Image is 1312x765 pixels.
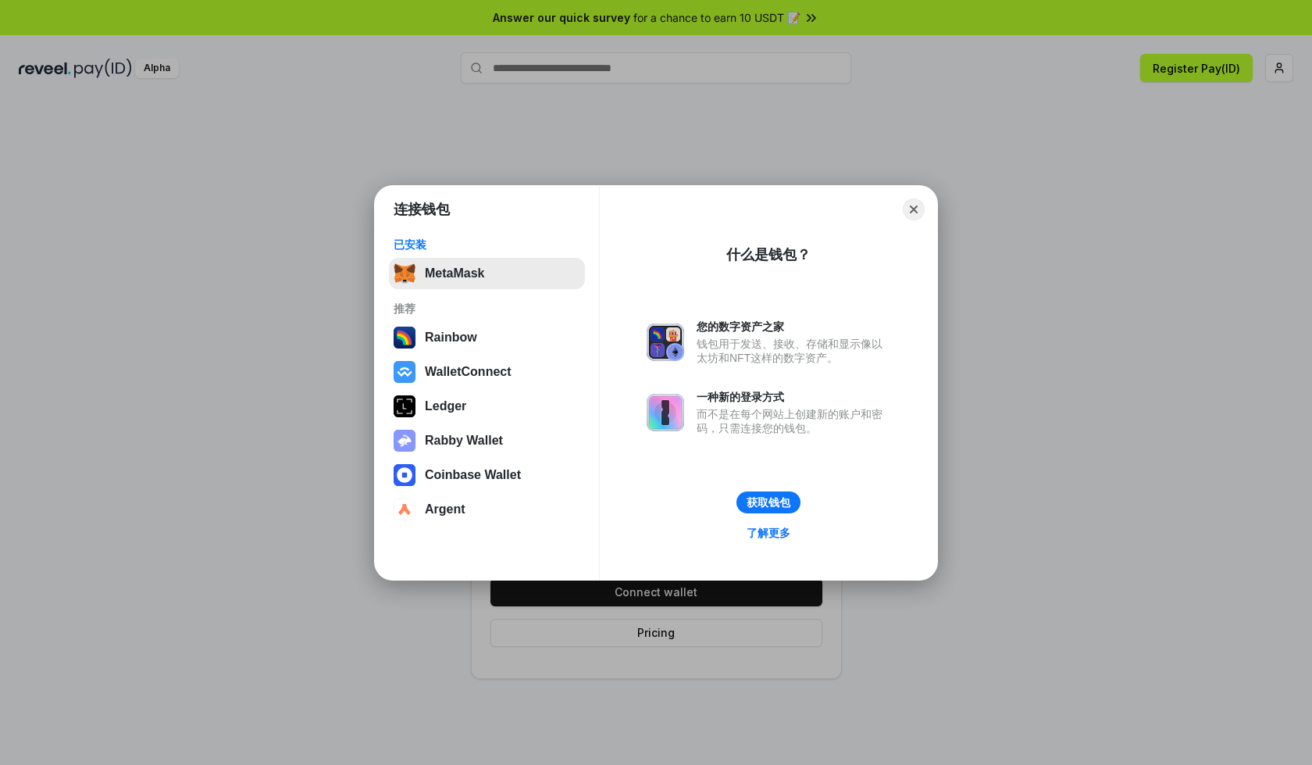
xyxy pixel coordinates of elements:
[394,499,415,520] img: svg+xml,%3Csvg%20width%3D%2228%22%20height%3D%2228%22%20viewBox%3D%220%200%2028%2028%22%20fill%3D...
[697,320,890,334] div: 您的数字资产之家
[394,395,415,417] img: svg+xml,%3Csvg%20xmlns%3D%22http%3A%2F%2Fwww.w3.org%2F2000%2Fsvg%22%20width%3D%2228%22%20height%3...
[394,430,415,452] img: svg+xml,%3Csvg%20xmlns%3D%22http%3A%2F%2Fwww.w3.org%2F2000%2Fsvg%22%20fill%3D%22none%22%20viewBox...
[425,468,521,482] div: Coinbase Wallet
[394,361,415,383] img: svg+xml,%3Csvg%20width%3D%2228%22%20height%3D%2228%22%20viewBox%3D%220%200%2028%2028%22%20fill%3D...
[394,238,580,252] div: 已安装
[425,434,503,448] div: Rabby Wallet
[389,459,585,491] button: Coinbase Wallet
[647,394,684,431] img: svg+xml,%3Csvg%20xmlns%3D%22http%3A%2F%2Fwww.w3.org%2F2000%2Fsvg%22%20fill%3D%22none%22%20viewBox...
[425,266,484,281] div: MetaMask
[647,324,684,361] img: svg+xml,%3Csvg%20xmlns%3D%22http%3A%2F%2Fwww.w3.org%2F2000%2Fsvg%22%20fill%3D%22none%22%20viewBox...
[697,407,890,435] div: 而不是在每个网站上创建新的账户和密码，只需连接您的钱包。
[697,390,890,404] div: 一种新的登录方式
[389,494,585,525] button: Argent
[903,198,925,220] button: Close
[726,245,811,264] div: 什么是钱包？
[425,399,466,413] div: Ledger
[737,523,800,543] a: 了解更多
[747,526,790,540] div: 了解更多
[736,492,800,513] button: 获取钱包
[389,322,585,353] button: Rainbow
[389,425,585,456] button: Rabby Wallet
[425,365,512,379] div: WalletConnect
[747,495,790,509] div: 获取钱包
[697,337,890,365] div: 钱包用于发送、接收、存储和显示像以太坊和NFT这样的数字资产。
[425,331,477,345] div: Rainbow
[394,263,415,284] img: svg+xml,%3Csvg%20fill%3D%22none%22%20height%3D%2233%22%20viewBox%3D%220%200%2035%2033%22%20width%...
[394,200,450,219] h1: 连接钱包
[389,356,585,388] button: WalletConnect
[394,302,580,316] div: 推荐
[394,327,415,349] img: svg+xml,%3Csvg%20width%3D%22120%22%20height%3D%22120%22%20viewBox%3D%220%200%20120%20120%22%20fil...
[389,391,585,422] button: Ledger
[394,464,415,486] img: svg+xml,%3Csvg%20width%3D%2228%22%20height%3D%2228%22%20viewBox%3D%220%200%2028%2028%22%20fill%3D...
[425,502,465,517] div: Argent
[389,258,585,289] button: MetaMask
